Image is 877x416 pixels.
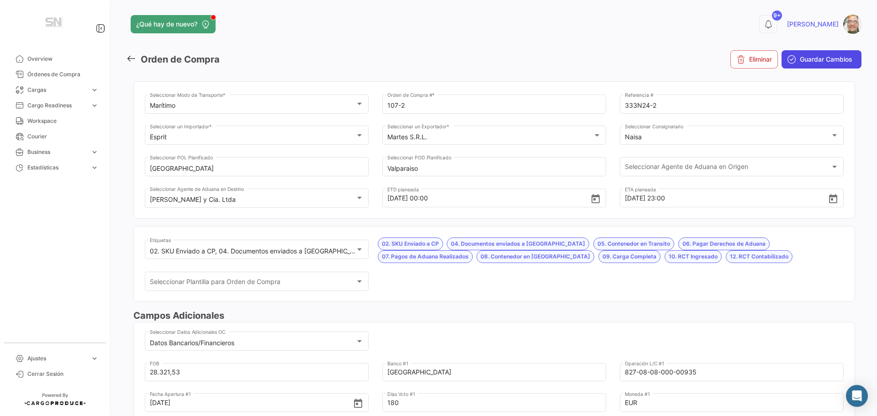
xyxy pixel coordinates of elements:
span: Cargas [27,86,87,94]
span: Business [27,148,87,156]
span: 12. RCT Contabilizado [730,253,788,261]
button: Open calendar [590,193,601,203]
span: expand_more [90,354,99,363]
button: Guardar Cambios [782,50,861,68]
span: Guardar Cambios [800,55,852,64]
span: 04. Documentos enviados a [GEOGRAPHIC_DATA] [451,240,585,248]
span: expand_more [90,86,99,94]
a: Workspace [7,113,102,129]
a: Courier [7,129,102,144]
mat-select-trigger: [PERSON_NAME] y Cia. Ltda [150,195,236,203]
span: Órdenes de Compra [27,70,99,79]
span: expand_more [90,101,99,110]
div: Abrir Intercom Messenger [846,385,868,407]
span: Estadísticas [27,163,87,172]
span: 08. Contenedor en [GEOGRAPHIC_DATA] [481,253,590,261]
mat-select-trigger: Naisa [625,133,642,141]
input: Seleccionar una fecha [625,182,828,214]
mat-select-trigger: Marítimo [150,101,175,109]
span: Cargo Readiness [27,101,87,110]
span: Seleccionar Agente de Aduana en Origen [625,165,831,173]
span: 09. Carga Completa [602,253,656,261]
button: Eliminar [730,50,778,68]
span: expand_more [90,148,99,156]
span: Courier [27,132,99,141]
button: ¿Qué hay de nuevo? [131,15,216,33]
span: 10. RCT Ingresado [669,253,718,261]
input: Escriba para buscar... [150,165,364,173]
span: [PERSON_NAME] [787,20,839,29]
span: Cerrar Sesión [27,370,99,378]
span: Overview [27,55,99,63]
span: expand_more [90,163,99,172]
input: Seleccionar una fecha [387,182,591,214]
a: Órdenes de Compra [7,67,102,82]
span: 06. Pagar Derechos de Aduana [682,240,766,248]
span: Ajustes [27,354,87,363]
img: Captura.PNG [843,15,862,34]
h3: Orden de Compra [141,53,220,66]
button: Open calendar [828,193,839,203]
span: 07. Pagos de Aduana Realizados [382,253,469,261]
span: 02. SKU Enviado a CP [382,240,439,248]
mat-select-trigger: Esprit [150,133,167,141]
span: ¿Qué hay de nuevo? [136,20,197,29]
h3: Campos Adicionales [133,309,855,322]
span: 05. Contenedor en Transito [597,240,670,248]
button: Open calendar [353,398,364,408]
mat-select-trigger: Datos Bancarios/Financieros [150,339,234,347]
mat-select-trigger: Martes S.R.L. [387,133,427,141]
a: Overview [7,51,102,67]
span: Seleccionar Plantilla para Orden de Compra [150,279,356,287]
img: Manufactura+Logo.png [32,11,78,37]
input: Escriba para buscar... [387,165,602,173]
span: Workspace [27,117,99,125]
